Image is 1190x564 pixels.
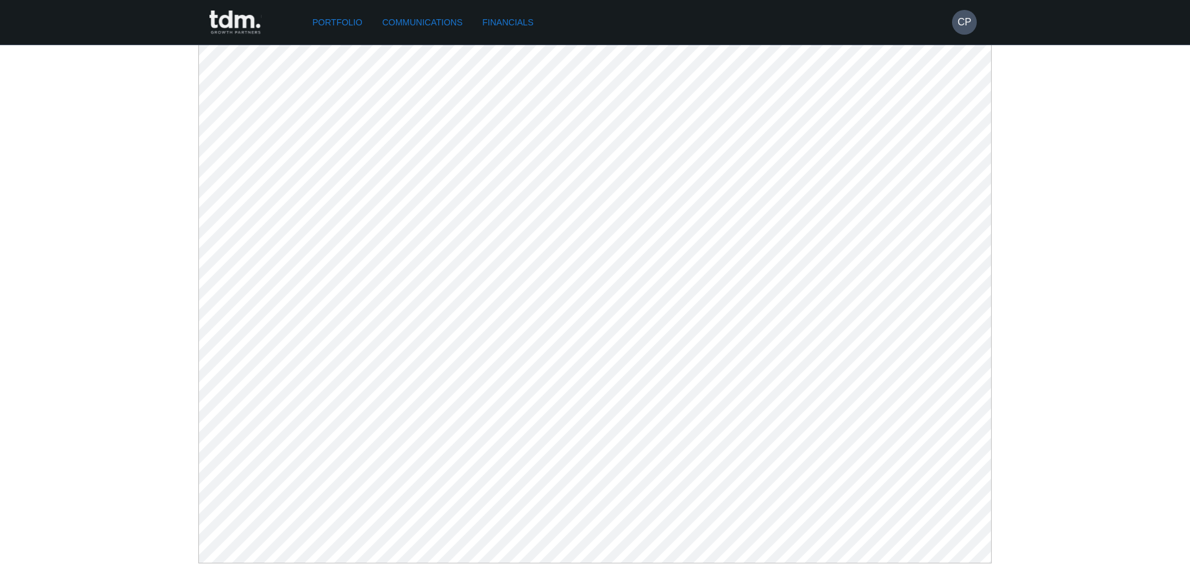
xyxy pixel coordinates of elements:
[307,11,368,34] a: Portfolio
[198,45,992,563] img: desktop-pdf
[958,15,971,30] h6: CP
[377,11,468,34] a: Communications
[477,11,538,34] a: Financials
[952,10,977,35] button: CP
